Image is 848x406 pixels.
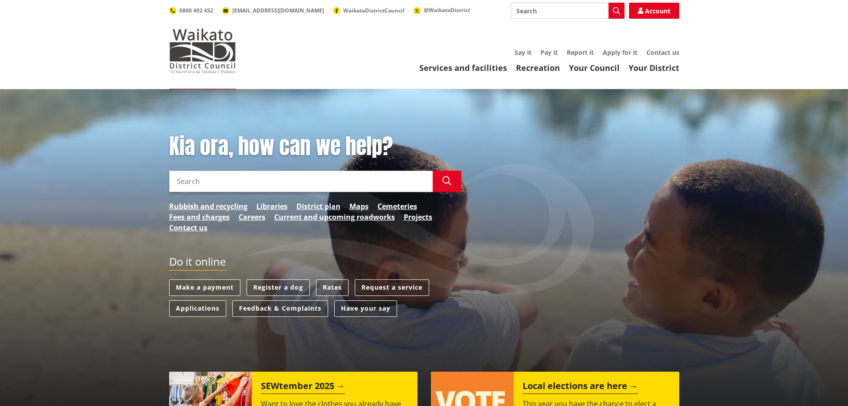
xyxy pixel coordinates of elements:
h2: Local elections are here [523,381,638,394]
a: Register a dog [247,279,310,296]
a: Contact us [169,222,207,233]
a: Projects [404,212,432,222]
h1: Kia ora, how can we help? [169,134,461,160]
a: Contact us [646,48,679,57]
a: Feedback & Complaints [232,300,328,317]
a: @WaikatoDistrict [414,6,470,14]
a: [EMAIL_ADDRESS][DOMAIN_NAME] [222,7,324,14]
span: [EMAIL_ADDRESS][DOMAIN_NAME] [232,7,324,14]
a: WaikatoDistrictCouncil [333,7,405,14]
a: Careers [239,212,265,222]
a: Account [629,3,679,19]
a: Rates [316,279,349,296]
h2: Do it online [169,255,226,271]
a: Your District [629,62,679,73]
a: Apply for it [603,48,637,57]
a: 0800 492 452 [169,7,213,14]
img: Waikato District Council - Te Kaunihera aa Takiwaa o Waikato [169,29,236,73]
a: Rubbish and recycling [169,201,248,212]
a: Services and facilities [419,62,507,73]
a: Your Council [569,62,620,73]
h2: SEWtember 2025 [261,381,345,394]
a: District plan [296,201,341,212]
input: Search input [511,3,625,19]
span: @WaikatoDistrict [424,6,470,14]
a: Have your say [334,300,397,317]
a: Say it [515,48,532,57]
a: Cemeteries [377,201,417,212]
span: WaikatoDistrictCouncil [343,7,405,14]
a: Current and upcoming roadworks [274,212,395,222]
input: Search input [169,171,433,192]
span: 0800 492 452 [179,7,213,14]
a: Recreation [516,62,560,73]
a: Report it [567,48,594,57]
a: Maps [349,201,369,212]
a: Libraries [256,201,288,212]
a: Request a service [355,279,429,296]
a: Fees and charges [169,212,230,222]
a: Make a payment [169,279,240,296]
a: Pay it [540,48,558,57]
a: Applications [169,300,226,317]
